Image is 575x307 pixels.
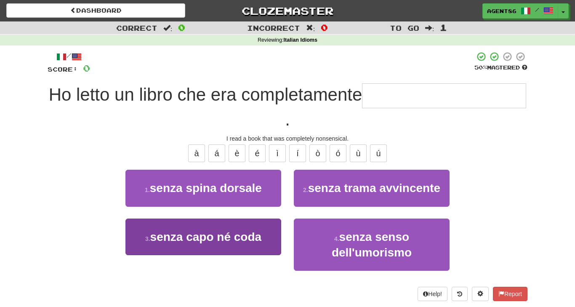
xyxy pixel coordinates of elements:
[482,3,558,19] a: Agent86 /
[229,144,245,162] button: è
[150,230,262,243] span: senza capo né coda
[535,7,539,13] span: /
[289,144,306,162] button: í
[269,144,286,162] button: ì
[303,187,308,193] small: 2 .
[493,287,527,301] button: Report
[418,287,447,301] button: Help!
[474,64,487,71] span: 50 %
[48,51,90,62] div: /
[208,144,225,162] button: á
[284,37,317,43] strong: Italian Idioms
[321,22,328,32] span: 0
[334,235,339,242] small: 4 .
[306,24,315,32] span: :
[125,219,281,255] button: 3.senza capo né coda
[48,134,527,143] div: I read a book that was completely nonsensical.
[390,24,419,32] span: To go
[145,235,150,242] small: 3 .
[425,24,434,32] span: :
[474,64,527,72] div: Mastered
[163,24,173,32] span: :
[116,24,157,32] span: Correct
[294,170,450,206] button: 2.senza trama avvincente
[487,7,516,15] span: Agent86
[294,219,450,271] button: 4.senza senso dell'umorismo
[309,144,326,162] button: ò
[145,187,150,193] small: 1 .
[150,182,262,195] span: senza spina dorsale
[370,144,387,162] button: ú
[330,144,346,162] button: ó
[332,230,412,259] span: senza senso dell'umorismo
[452,287,468,301] button: Round history (alt+y)
[83,63,90,73] span: 0
[188,144,205,162] button: à
[285,109,290,129] span: .
[48,66,78,73] span: Score:
[249,144,266,162] button: é
[440,22,447,32] span: 1
[350,144,367,162] button: ù
[178,22,185,32] span: 0
[49,85,362,104] span: Ho letto un libro che era completamente
[6,3,185,18] a: Dashboard
[308,182,440,195] span: senza trama avvincente
[125,170,281,206] button: 1.senza spina dorsale
[247,24,300,32] span: Incorrect
[198,3,377,18] a: Clozemaster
